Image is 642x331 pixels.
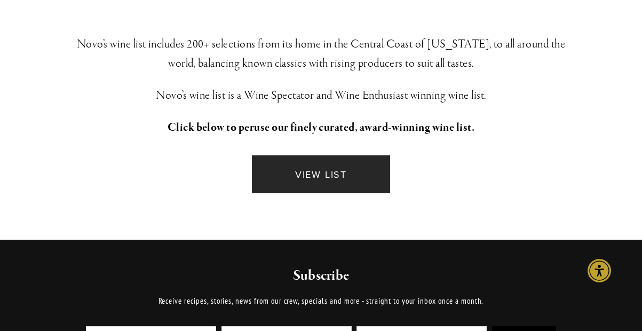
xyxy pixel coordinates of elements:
[252,155,390,193] a: VIEW LIST
[69,35,572,73] h3: Novo’s wine list includes 200+ selections from its home in the Central Coast of [US_STATE], to al...
[588,259,611,282] div: Accessibility Menu
[107,295,535,308] p: Receive recipes, stories, news from our crew, specials and more - straight to your inbox once a m...
[107,266,535,286] h2: Subscribe
[69,86,572,105] h3: Novo’s wine list is a Wine Spectator and Wine Enthusiast winning wine list.
[168,120,475,135] strong: Click below to peruse our finely curated, award-winning wine list.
